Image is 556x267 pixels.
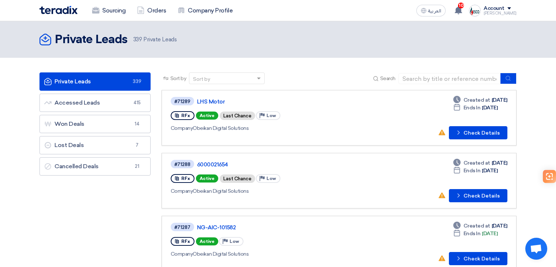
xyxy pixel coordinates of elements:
div: #71287 [174,225,190,230]
span: Low [266,176,276,181]
a: Accessed Leads415 [39,94,151,112]
div: [PERSON_NAME] [484,11,517,15]
a: 6000021654 [197,161,380,168]
div: Last Chance [220,174,255,183]
div: [DATE] [453,230,498,237]
input: Search by title or reference number [398,73,501,84]
span: Private Leads [133,35,177,44]
a: Cancelled Deals21 [39,157,151,176]
div: [DATE] [453,222,507,230]
span: Active [196,112,218,120]
a: Company Profile [172,3,238,19]
button: العربية [416,5,446,16]
span: Low [230,239,239,244]
span: Company [171,188,193,194]
img: Screenshot___1725307363992.png [469,5,481,16]
span: Created at [464,222,490,230]
span: Active [196,237,218,245]
div: Open chat [525,238,547,260]
button: Check Details [449,189,507,202]
div: Sort by [193,75,210,83]
span: Low [266,113,276,118]
span: Ends In [464,230,481,237]
span: العربية [428,8,441,14]
a: Won Deals14 [39,115,151,133]
span: Created at [464,96,490,104]
span: RFx [181,176,190,181]
img: Teradix logo [39,6,77,14]
a: LHS Motor [197,98,380,105]
h2: Private Leads [55,33,128,47]
div: #71288 [174,162,190,167]
span: 14 [133,120,141,128]
div: [DATE] [453,167,498,174]
a: Sourcing [86,3,131,19]
span: 339 [133,78,141,85]
span: Search [380,75,396,82]
span: RFx [181,113,190,118]
span: 339 [133,36,142,43]
span: Company [171,125,193,131]
span: Ends In [464,167,481,174]
div: #71289 [174,99,190,104]
button: Check Details [449,126,507,139]
div: Obeikan Digital Solutions [171,124,381,132]
span: 21 [133,163,141,170]
a: Lost Deals7 [39,136,151,154]
div: [DATE] [453,96,507,104]
span: Company [171,251,193,257]
span: 10 [458,3,464,8]
button: Check Details [449,252,507,265]
a: Private Leads339 [39,72,151,91]
div: Last Chance [220,112,255,120]
a: Orders [131,3,172,19]
div: Obeikan Digital Solutions [171,250,381,258]
div: [DATE] [453,159,507,167]
span: Ends In [464,104,481,112]
div: Obeikan Digital Solutions [171,187,381,195]
span: Created at [464,159,490,167]
div: Account [484,5,504,12]
span: Sort by [170,75,186,82]
span: Active [196,174,218,183]
span: RFx [181,239,190,244]
div: [DATE] [453,104,498,112]
a: NG-AIC-101582 [197,224,380,231]
span: 7 [133,142,141,149]
span: 415 [133,99,141,106]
